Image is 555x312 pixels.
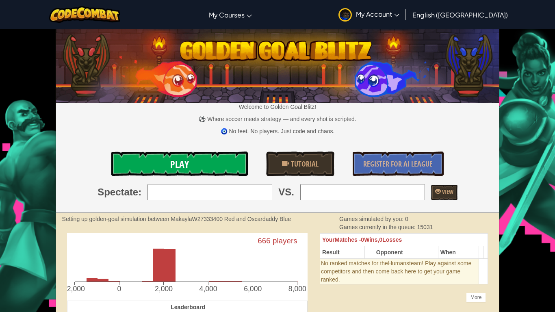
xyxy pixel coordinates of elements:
[320,259,479,284] td: Humans
[288,285,306,293] text: 8,000
[438,246,479,259] th: When
[171,304,205,310] span: Leaderboard
[258,237,297,245] text: 666 players
[466,292,486,302] div: More
[65,285,85,293] text: -2,000
[170,158,189,171] span: Play
[56,127,499,135] p: 🧿 No feet. No players. Just code and chaos.
[289,159,319,169] span: Tutorial
[382,236,402,243] span: Losses
[117,285,121,293] text: 0
[49,6,120,23] img: CodeCombat logo
[138,185,141,199] span: :
[56,103,499,111] p: Welcome to Golden Goal Blitz!
[205,4,256,26] a: My Courses
[353,152,444,176] a: Register for AI League
[62,216,291,222] strong: Setting up golden-goal simulation between MakaylaW27333400 Red and Oscardaddy Blue
[374,246,438,259] th: Opponent
[320,246,364,259] th: Result
[339,224,417,230] span: Games currently in the queue:
[98,185,138,199] span: Spectate
[321,260,471,283] span: team! Play against some competitors and then come back here to get your game ranked.
[266,152,334,176] a: Tutorial
[339,216,405,222] span: Games simulated by you:
[278,185,294,199] span: VS.
[244,285,262,293] text: 6,000
[320,234,488,246] th: 0 0
[56,26,499,103] img: Golden Goal
[363,159,433,169] span: Register for AI League
[417,224,433,230] span: 15031
[408,4,512,26] a: English ([GEOGRAPHIC_DATA])
[364,236,379,243] span: Wins,
[412,11,508,19] span: English ([GEOGRAPHIC_DATA])
[155,285,173,293] text: 2,000
[335,236,361,243] span: Matches -
[209,11,245,19] span: My Courses
[334,2,403,27] a: My Account
[199,285,217,293] text: 4,000
[441,188,453,195] span: View
[356,10,399,18] span: My Account
[338,8,352,22] img: avatar
[405,216,408,222] span: 0
[56,115,499,123] p: ⚽ Where soccer meets strategy — and every shot is scripted.
[322,236,335,243] span: Your
[321,260,388,266] span: No ranked matches for the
